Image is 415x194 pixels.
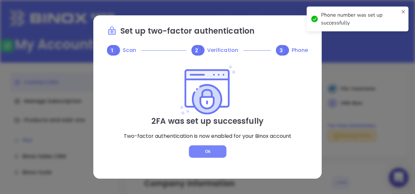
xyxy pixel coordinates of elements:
[195,47,198,54] span: 2
[292,46,308,54] span: Phone
[321,11,399,27] div: Phone number was set up successfully
[123,46,136,54] span: Scan
[151,115,264,127] p: 2FA was set up successfully
[124,132,291,140] p: Two-factor authentication is now enabled for your Binox account
[280,47,283,54] span: 3
[205,149,210,154] span: Ok
[207,46,238,54] span: Verification
[189,145,226,158] button: Ok
[107,25,308,40] p: Set up two-factor authentication
[111,47,114,54] span: 1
